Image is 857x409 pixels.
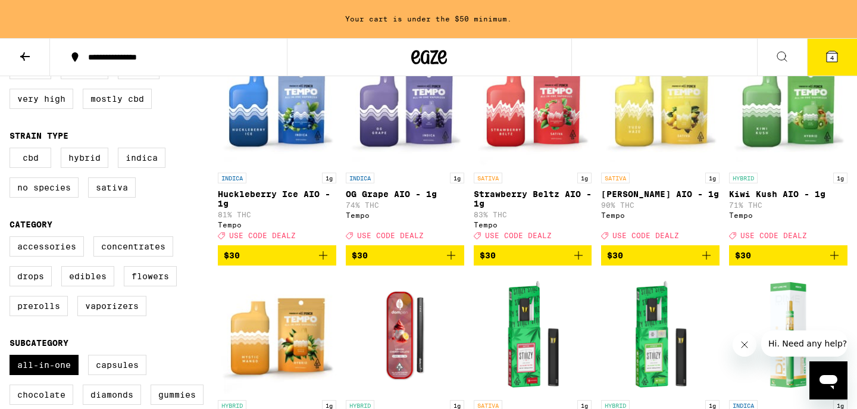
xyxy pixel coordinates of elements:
button: Add to bag [601,245,720,266]
img: Dompen - Lemon Cherry Gelato AIO - 1g [346,275,464,394]
img: Tempo - Strawberry Beltz AIO - 1g [474,48,592,167]
span: USE CODE DEALZ [612,232,679,239]
div: Tempo [346,211,464,219]
p: 81% THC [218,211,336,218]
button: Add to bag [218,245,336,266]
label: Diamonds [83,385,141,405]
iframe: Message from company [761,330,847,357]
button: Add to bag [474,245,592,266]
img: DIME - Key Lime Pie Signature AIO - 1g [729,275,847,394]
p: INDICA [346,173,374,183]
span: $30 [480,251,496,260]
p: SATIVA [601,173,630,183]
img: Tempo - Mystic Mango AIO - 1g [218,275,336,394]
span: 4 [830,54,834,61]
p: 90% THC [601,201,720,209]
p: 1g [705,173,720,183]
label: Vaporizers [77,296,146,316]
img: Tempo - Huckleberry Ice AIO - 1g [218,48,336,167]
p: OG Grape AIO - 1g [346,189,464,199]
a: Open page for Yuzu Haze AIO - 1g from Tempo [601,48,720,245]
p: 71% THC [729,201,847,209]
p: Huckleberry Ice AIO - 1g [218,189,336,208]
div: Tempo [601,211,720,219]
label: Hybrid [61,148,108,168]
a: Open page for Kiwi Kush AIO - 1g from Tempo [729,48,847,245]
p: INDICA [218,173,246,183]
label: CBD [10,148,51,168]
legend: Category [10,220,52,229]
label: No Species [10,177,79,198]
p: SATIVA [474,173,502,183]
p: 1g [833,173,847,183]
label: Edibles [61,266,114,286]
label: Mostly CBD [83,89,152,109]
label: Indica [118,148,165,168]
label: Accessories [10,236,84,257]
label: Capsules [88,355,146,375]
label: Chocolate [10,385,73,405]
button: Add to bag [729,245,847,266]
img: STIIIZY - Blue Dream AIO - 1g [474,275,592,394]
p: HYBRID [729,173,758,183]
button: 4 [807,39,857,76]
p: 1g [450,173,464,183]
label: Concentrates [93,236,173,257]
label: Gummies [151,385,204,405]
label: Sativa [88,177,136,198]
span: $30 [735,251,751,260]
label: Very High [10,89,73,109]
p: 74% THC [346,201,464,209]
span: USE CODE DEALZ [229,232,296,239]
span: $30 [352,251,368,260]
label: Prerolls [10,296,68,316]
p: 1g [322,173,336,183]
a: Open page for Huckleberry Ice AIO - 1g from Tempo [218,48,336,245]
iframe: Close message [733,333,756,357]
img: STIIIZY - Pineapple Express AIO - 1g [601,275,720,394]
img: Tempo - OG Grape AIO - 1g [346,48,464,167]
label: Drops [10,266,52,286]
legend: Strain Type [10,131,68,141]
span: USE CODE DEALZ [357,232,424,239]
label: Flowers [124,266,177,286]
div: Tempo [218,221,336,229]
p: 1g [577,173,592,183]
div: Tempo [474,221,592,229]
legend: Subcategory [10,338,68,348]
a: Open page for Strawberry Beltz AIO - 1g from Tempo [474,48,592,245]
button: Add to bag [346,245,464,266]
label: All-In-One [10,355,79,375]
span: $30 [224,251,240,260]
p: Kiwi Kush AIO - 1g [729,189,847,199]
p: [PERSON_NAME] AIO - 1g [601,189,720,199]
iframe: Button to launch messaging window [809,361,847,399]
span: $30 [607,251,623,260]
a: Open page for OG Grape AIO - 1g from Tempo [346,48,464,245]
img: Tempo - Kiwi Kush AIO - 1g [729,48,847,167]
img: Tempo - Yuzu Haze AIO - 1g [601,48,720,167]
div: Tempo [729,211,847,219]
p: 83% THC [474,211,592,218]
span: USE CODE DEALZ [485,232,552,239]
span: USE CODE DEALZ [740,232,807,239]
p: Strawberry Beltz AIO - 1g [474,189,592,208]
